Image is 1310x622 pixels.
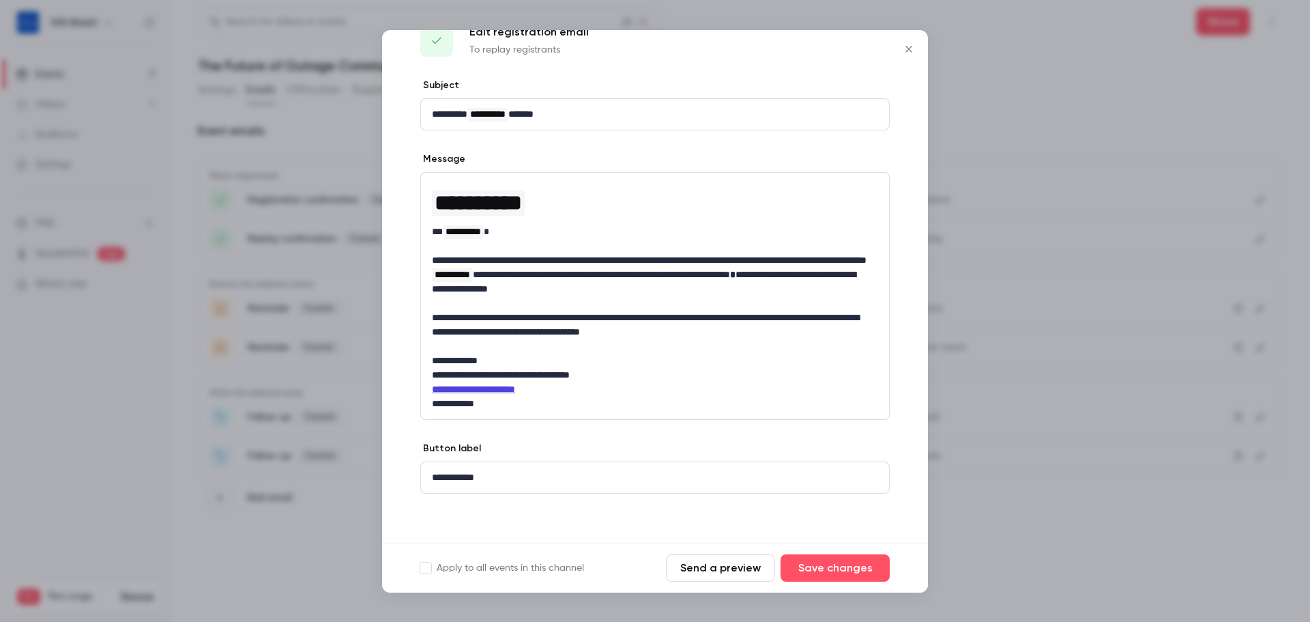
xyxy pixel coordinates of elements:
div: editor [421,173,889,419]
button: Close [895,36,922,63]
p: Edit registration email [469,24,589,40]
button: Save changes [781,554,890,582]
button: Send a preview [666,554,775,582]
label: Subject [420,79,459,92]
div: editor [421,99,889,130]
div: editor [421,462,889,493]
p: To replay registrants [469,43,589,57]
label: Message [420,152,465,166]
label: Apply to all events in this channel [420,561,584,575]
label: Button label [420,442,481,455]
